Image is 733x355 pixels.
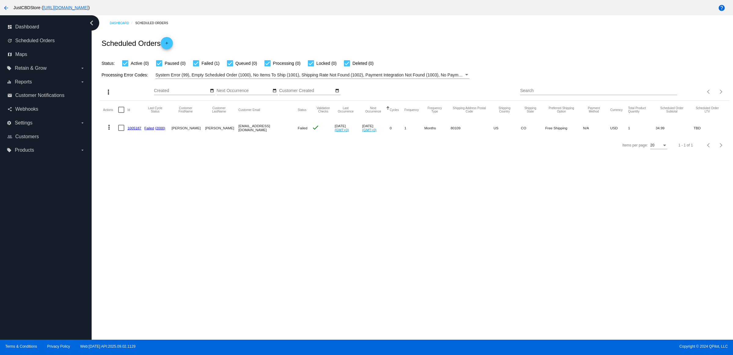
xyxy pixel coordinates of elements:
mat-cell: N/A [583,119,610,137]
i: local_offer [7,66,12,71]
a: people_outline Customers [7,132,85,142]
button: Change sorting for Cycles [390,108,399,112]
span: Deleted (0) [352,60,374,67]
button: Change sorting for Id [127,108,130,112]
i: arrow_drop_down [80,66,85,71]
span: JustCBDStore ( ) [13,5,90,10]
mat-cell: Free Shipping [545,119,583,137]
mat-cell: US [494,119,521,137]
mat-icon: more_vert [105,124,113,131]
a: Scheduled Orders [135,18,173,28]
i: update [7,38,12,43]
mat-icon: date_range [272,88,277,93]
div: 1 - 1 of 1 [678,143,693,147]
button: Change sorting for Subtotal [656,106,688,113]
i: arrow_drop_down [80,120,85,125]
a: 1005187 [127,126,141,130]
button: Previous page [703,86,715,98]
span: Failed [298,126,308,130]
button: Change sorting for PaymentMethod.Type [583,106,605,113]
span: Webhooks [15,106,38,112]
mat-cell: 1 [404,119,424,137]
button: Change sorting for ShippingState [521,106,540,113]
mat-icon: check [312,124,319,131]
a: share Webhooks [7,104,85,114]
span: Reports [15,79,32,85]
a: Dashboard [110,18,135,28]
mat-cell: [DATE] [362,119,390,137]
button: Change sorting for PreferredShippingOption [545,106,578,113]
a: (GMT+0) [362,128,377,132]
a: dashboard Dashboard [7,22,85,32]
input: Created [154,88,209,93]
i: map [7,52,12,57]
i: share [7,107,12,112]
i: local_offer [7,148,12,153]
span: Failed (1) [202,60,220,67]
mat-cell: USD [610,119,628,137]
i: chevron_left [87,18,97,28]
mat-select: Filter by Processing Error Codes [155,71,469,79]
span: Settings [15,120,32,126]
span: Locked (0) [316,60,337,67]
a: Privacy Policy [47,344,70,349]
button: Next page [715,86,727,98]
button: Change sorting for ShippingCountry [494,106,516,113]
i: dashboard [7,24,12,29]
button: Change sorting for CurrencyIso [610,108,623,112]
button: Change sorting for CustomerEmail [239,108,260,112]
i: people_outline [7,134,12,139]
mat-icon: help [718,4,725,12]
div: Items per page: [622,143,648,147]
span: Retain & Grow [15,65,46,71]
mat-icon: add [163,41,170,48]
mat-cell: [EMAIL_ADDRESS][DOMAIN_NAME] [239,119,298,137]
i: arrow_drop_down [80,80,85,84]
input: Customer Created [279,88,334,93]
span: Processing Error Codes: [101,72,148,77]
mat-cell: CO [521,119,545,137]
button: Change sorting for LastOccurrenceUtc [335,106,357,113]
button: Change sorting for Frequency [404,108,419,112]
button: Next page [715,139,727,151]
span: Processing (0) [273,60,301,67]
mat-cell: [PERSON_NAME] [205,119,238,137]
span: Customer Notifications [15,93,64,98]
button: Change sorting for ShippingPostcode [451,106,488,113]
mat-cell: 1 [628,119,655,137]
span: Active (0) [131,60,149,67]
input: Next Occurrence [217,88,272,93]
mat-icon: date_range [210,88,214,93]
span: Paused (0) [165,60,185,67]
mat-cell: 80109 [451,119,494,137]
mat-cell: 0 [390,119,404,137]
mat-cell: TBD [694,119,727,137]
span: Maps [15,52,27,57]
a: (GMT+0) [335,128,349,132]
mat-select: Items per page: [650,143,667,148]
button: Previous page [703,139,715,151]
button: Change sorting for Status [298,108,306,112]
mat-header-cell: Total Product Quantity [628,101,655,119]
i: settings [7,120,12,125]
a: Terms & Conditions [5,344,37,349]
button: Change sorting for NextOccurrenceUtc [362,106,384,113]
input: Search [520,88,677,93]
a: email Customer Notifications [7,91,85,100]
h2: Scheduled Orders [101,37,173,49]
span: Dashboard [15,24,39,30]
mat-cell: [PERSON_NAME] [172,119,205,137]
mat-cell: 34.99 [656,119,694,137]
a: [URL][DOMAIN_NAME] [43,5,88,10]
i: arrow_drop_down [80,148,85,153]
span: Copyright © 2024 QPilot, LLC [372,344,728,349]
span: Products [15,147,34,153]
a: update Scheduled Orders [7,36,85,46]
mat-header-cell: Validation Checks [312,101,335,119]
button: Change sorting for LastProcessingCycleId [144,106,166,113]
mat-icon: date_range [335,88,339,93]
i: email [7,93,12,98]
button: Change sorting for FrequencyType [424,106,445,113]
button: Change sorting for LifetimeValue [694,106,721,113]
button: Change sorting for CustomerFirstName [172,106,200,113]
